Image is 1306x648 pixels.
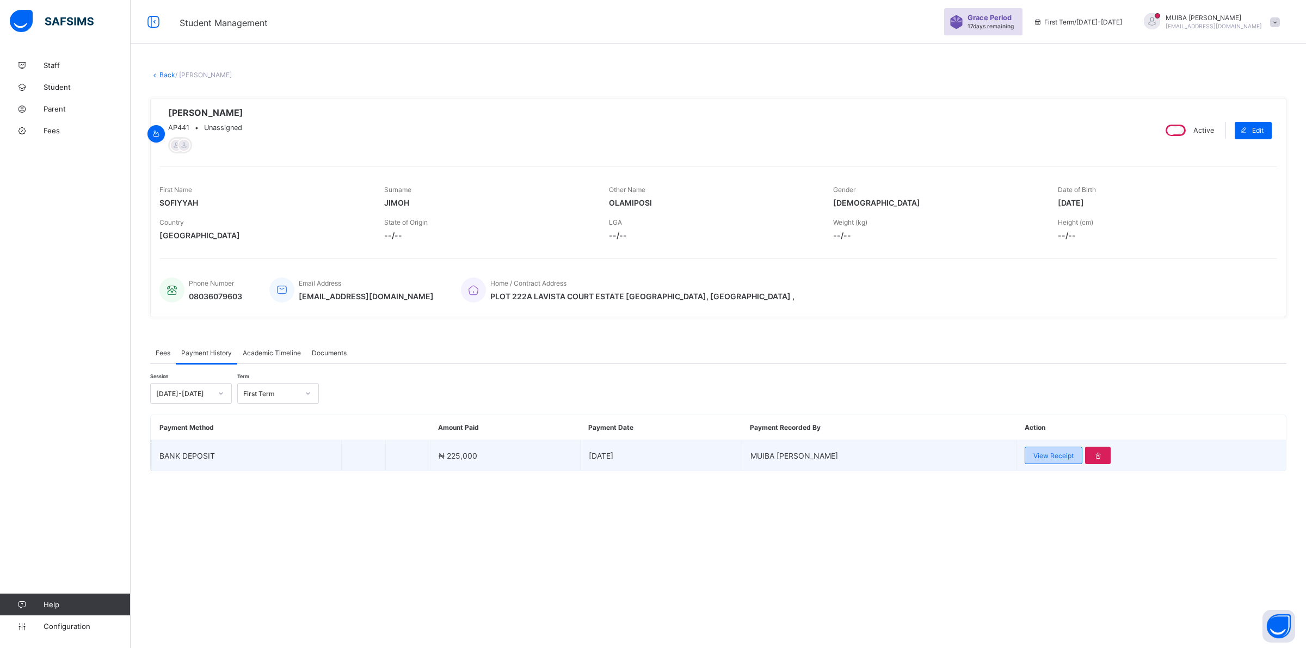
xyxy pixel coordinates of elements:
div: First Term [243,390,299,398]
span: Country [159,218,184,226]
span: Phone Number [189,279,234,287]
span: Gender [833,186,855,194]
th: Payment Method [151,415,342,440]
div: • [168,124,243,132]
span: / [PERSON_NAME] [175,71,232,79]
span: Term [237,373,249,379]
span: Weight (kg) [833,218,867,226]
span: Student [44,83,131,91]
span: View Receipt [1033,452,1074,460]
span: [EMAIL_ADDRESS][DOMAIN_NAME] [299,292,434,301]
span: Grace Period [968,14,1012,22]
span: AP441 [168,124,189,132]
span: PLOT 222A LAVISTA COURT ESTATE [GEOGRAPHIC_DATA], [GEOGRAPHIC_DATA] , [490,292,794,301]
span: Session [150,373,168,379]
th: Payment Date [580,415,742,440]
span: Parent [44,104,131,113]
span: session/term information [1033,18,1122,26]
span: --/-- [833,231,1042,240]
span: Fees [44,126,131,135]
span: ₦ 225,000 [439,451,477,460]
span: [PERSON_NAME] [168,107,243,118]
button: Open asap [1262,610,1295,643]
img: safsims [10,10,94,33]
span: Fees [156,349,170,357]
span: Academic Timeline [243,349,301,357]
span: Email Address [299,279,341,287]
span: Help [44,600,130,609]
span: [DATE] [1058,198,1266,207]
span: BANK DEPOSIT [159,451,215,460]
span: 08036079603 [189,292,242,301]
th: Action [1017,415,1286,440]
span: 17 days remaining [968,23,1014,29]
span: First Name [159,186,192,194]
span: Height (cm) [1058,218,1093,226]
span: Staff [44,61,131,70]
span: Edit [1252,126,1264,134]
span: --/-- [1058,231,1266,240]
span: Student Management [180,17,268,28]
span: [GEOGRAPHIC_DATA] [159,231,368,240]
div: [DATE]-[DATE] [156,390,212,398]
span: Date of Birth [1058,186,1096,194]
span: Surname [384,186,411,194]
span: --/-- [609,231,817,240]
span: Unassigned [204,124,242,132]
span: Other Name [609,186,645,194]
span: MUIBA [PERSON_NAME] [750,451,838,460]
span: LGA [609,218,622,226]
span: State of Origin [384,218,428,226]
span: [EMAIL_ADDRESS][DOMAIN_NAME] [1166,23,1262,29]
a: Back [159,71,175,79]
span: Documents [312,349,347,357]
img: sticker-purple.71386a28dfed39d6af7621340158ba97.svg [950,15,963,29]
span: MUIBA [PERSON_NAME] [1166,14,1262,22]
span: SOFIYYAH [159,198,368,207]
span: Payment History [181,349,232,357]
span: [DEMOGRAPHIC_DATA] [833,198,1042,207]
span: Active [1193,126,1214,134]
th: Amount Paid [430,415,580,440]
span: Home / Contract Address [490,279,566,287]
span: JIMOH [384,198,593,207]
div: MUIBAADAMS [1133,13,1285,31]
th: Payment Recorded By [742,415,1017,440]
span: OLAMIPOSI [609,198,817,207]
span: --/-- [384,231,593,240]
span: [DATE] [589,451,613,460]
span: Configuration [44,622,130,631]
